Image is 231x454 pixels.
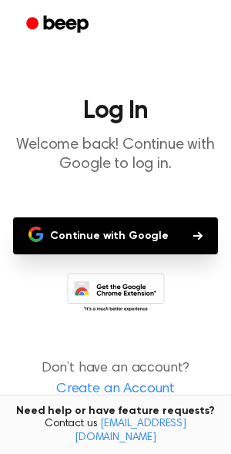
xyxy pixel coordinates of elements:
[15,10,102,40] a: Beep
[12,136,219,174] p: Welcome back! Continue with Google to log in.
[12,99,219,123] h1: Log In
[13,217,218,254] button: Continue with Google
[9,418,222,445] span: Contact us
[15,379,216,400] a: Create an Account
[12,358,219,400] p: Don’t have an account?
[75,419,186,443] a: [EMAIL_ADDRESS][DOMAIN_NAME]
